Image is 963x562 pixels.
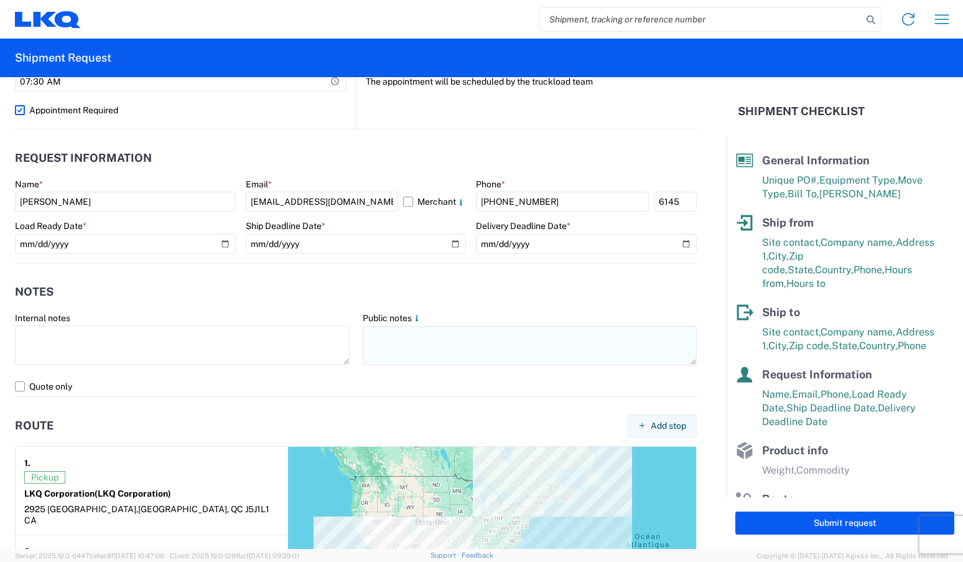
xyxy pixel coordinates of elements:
span: Route [762,492,794,505]
span: City, [768,340,789,352]
label: Delivery Deadline Date [476,220,570,232]
label: Appointment Required [15,100,347,120]
span: State, [788,264,815,276]
button: Add stop [627,414,697,438]
span: Bill To, [788,188,819,200]
h2: Route [15,419,53,432]
span: Email, [792,388,821,400]
span: [DATE] 10:47:06 [114,552,164,560]
a: Support [430,551,462,559]
label: Load Ready Date [15,220,86,232]
span: 2925 [GEOGRAPHIC_DATA], [24,504,138,514]
span: Client: 2025.19.0-129fbcf [170,552,299,560]
span: Name, [762,388,792,400]
span: Unique PO#, [762,174,819,186]
span: Commodity [796,464,850,476]
span: Phone, [854,264,885,276]
span: Server: 2025.19.0-d447cefac8f [15,552,164,560]
label: Ship Deadline Date [246,220,325,232]
label: Quote only [15,377,697,396]
span: [PERSON_NAME] [819,188,901,200]
span: Equipment Type, [819,174,898,186]
span: Request Information [762,368,872,381]
span: State, [832,340,859,352]
span: Phone, [821,388,852,400]
a: Feedback [462,551,493,559]
span: Phone [898,340,926,352]
strong: 1. [24,456,30,471]
span: Site contact, [762,326,821,338]
label: Phone [476,179,505,190]
h2: Shipment Request [15,50,111,65]
span: (LKQ Corporation) [95,489,171,499]
span: [GEOGRAPHIC_DATA], QC J5J1L1 CA [24,504,269,525]
span: Zip code, [789,340,832,352]
span: Company name, [821,237,896,248]
label: Internal notes [15,312,70,324]
input: Ext [654,192,697,212]
span: Country, [859,340,898,352]
label: Public notes [363,312,422,324]
h2: Notes [15,286,53,298]
span: Weight, [762,464,796,476]
span: [DATE] 09:39:01 [249,552,299,560]
span: Ship from [762,216,814,229]
strong: LKQ Corporation [24,489,171,499]
h2: Request Information [15,152,152,164]
span: Copyright © [DATE]-[DATE] Agistix Inc., All Rights Reserved [756,550,948,561]
input: Shipment, tracking or reference number [540,7,862,31]
label: The appointment will be scheduled by the truckload team [366,72,593,91]
span: Hours to [786,278,826,289]
span: Product info [762,444,828,457]
label: Merchant [403,192,466,212]
span: Ship Deadline Date, [786,402,878,414]
span: Pickup [24,471,65,484]
label: Email [246,179,272,190]
label: Name [15,179,43,190]
button: Submit request [735,512,954,535]
span: City, [768,250,789,262]
span: Ship to [762,306,800,319]
strong: 2. [24,544,32,560]
span: Country, [815,264,854,276]
h2: Shipment Checklist [738,104,865,119]
span: General Information [762,154,870,167]
span: Add stop [651,420,686,432]
span: Company name, [821,326,896,338]
span: Site contact, [762,237,821,248]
